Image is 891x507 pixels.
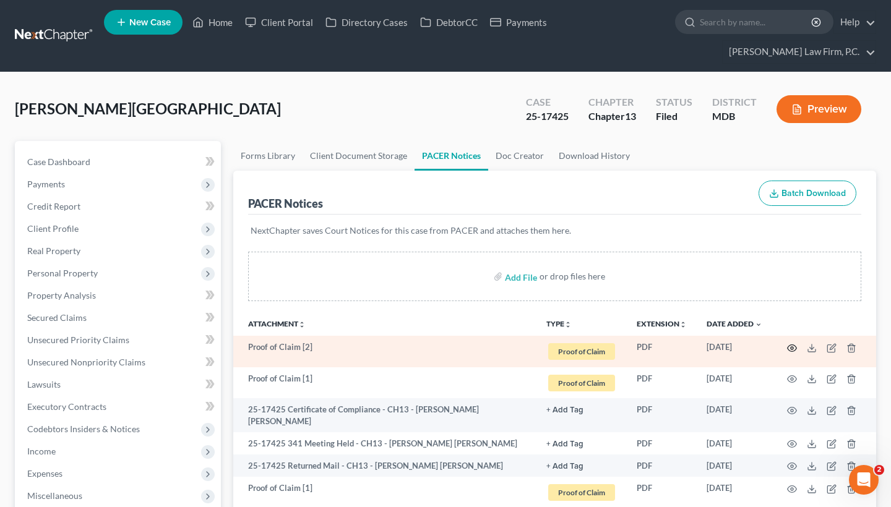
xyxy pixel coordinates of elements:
a: Proof of Claim [546,482,617,503]
td: PDF [627,454,697,477]
a: Home [186,11,239,33]
td: PDF [627,432,697,454]
div: PACER Notices [248,196,323,211]
a: + Add Tag [546,460,617,472]
button: + Add Tag [546,406,583,414]
span: Codebtors Insiders & Notices [27,424,140,434]
span: Income [27,446,56,456]
div: MDB [712,109,757,124]
a: Executory Contracts [17,396,221,418]
span: Payments [27,179,65,189]
span: Proof of Claim [548,343,615,360]
a: Unsecured Priority Claims [17,329,221,351]
td: PDF [627,336,697,367]
td: [DATE] [697,336,772,367]
div: Status [656,95,692,109]
input: Search by name... [700,11,813,33]
button: + Add Tag [546,462,583,471]
span: New Case [129,18,171,27]
a: Forms Library [233,141,303,171]
div: Chapter [588,109,636,124]
a: Directory Cases [319,11,414,33]
div: 25-17425 [526,109,569,124]
i: unfold_more [564,321,572,328]
a: Doc Creator [488,141,551,171]
a: Attachmentunfold_more [248,319,306,328]
button: + Add Tag [546,440,583,448]
a: Unsecured Nonpriority Claims [17,351,221,373]
span: Personal Property [27,268,98,278]
p: NextChapter saves Court Notices for this case from PACER and attaches them here. [251,224,859,237]
span: Real Property [27,245,80,256]
a: Payments [484,11,553,33]
div: District [712,95,757,109]
div: Filed [656,109,692,124]
span: Proof of Claim [548,484,615,501]
td: [DATE] [697,367,772,399]
div: Case [526,95,569,109]
span: Batch Download [781,188,846,198]
span: Lawsuits [27,379,61,390]
i: unfold_more [679,321,687,328]
a: Proof of Claim [546,373,617,393]
td: Proof of Claim [1] [233,367,536,399]
div: or drop files here [540,270,605,283]
a: Property Analysis [17,284,221,307]
a: PACER Notices [415,141,488,171]
td: Proof of Claim [2] [233,336,536,367]
a: Client Document Storage [303,141,415,171]
td: 25-17425 Certificate of Compliance - CH13 - [PERSON_NAME] [PERSON_NAME] [233,398,536,432]
span: 2 [874,465,884,475]
a: + Add Tag [546,404,617,415]
iframe: Intercom live chat [849,465,879,495]
a: Case Dashboard [17,151,221,173]
a: Help [834,11,876,33]
span: Secured Claims [27,312,87,323]
span: Executory Contracts [27,401,106,412]
td: 25-17425 Returned Mail - CH13 - [PERSON_NAME] [PERSON_NAME] [233,454,536,477]
a: Secured Claims [17,307,221,329]
div: Chapter [588,95,636,109]
button: Batch Download [759,181,856,207]
span: Client Profile [27,223,79,234]
span: Expenses [27,468,62,479]
a: Download History [551,141,637,171]
span: Proof of Claim [548,375,615,391]
span: 13 [625,110,636,122]
i: unfold_more [298,321,306,328]
a: Proof of Claim [546,341,617,362]
button: TYPEunfold_more [546,320,572,328]
span: Credit Report [27,201,80,211]
a: Client Portal [239,11,319,33]
a: Credit Report [17,195,221,218]
a: Date Added expand_more [707,319,762,328]
span: Property Analysis [27,290,96,300]
td: [DATE] [697,398,772,432]
button: Preview [777,95,861,123]
td: [DATE] [697,432,772,454]
td: PDF [627,367,697,399]
td: [DATE] [697,454,772,477]
a: + Add Tag [546,438,617,449]
td: PDF [627,398,697,432]
a: DebtorCC [414,11,484,33]
span: Case Dashboard [27,156,90,167]
a: [PERSON_NAME] Law Firm, P.C. [723,41,876,63]
a: Extensionunfold_more [637,319,687,328]
span: [PERSON_NAME][GEOGRAPHIC_DATA] [15,100,281,117]
a: Lawsuits [17,373,221,396]
span: Unsecured Nonpriority Claims [27,357,145,367]
td: 25-17425 341 Meeting Held - CH13 - [PERSON_NAME] [PERSON_NAME] [233,432,536,454]
span: Unsecured Priority Claims [27,334,129,345]
i: expand_more [755,321,762,328]
span: Miscellaneous [27,490,82,501]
